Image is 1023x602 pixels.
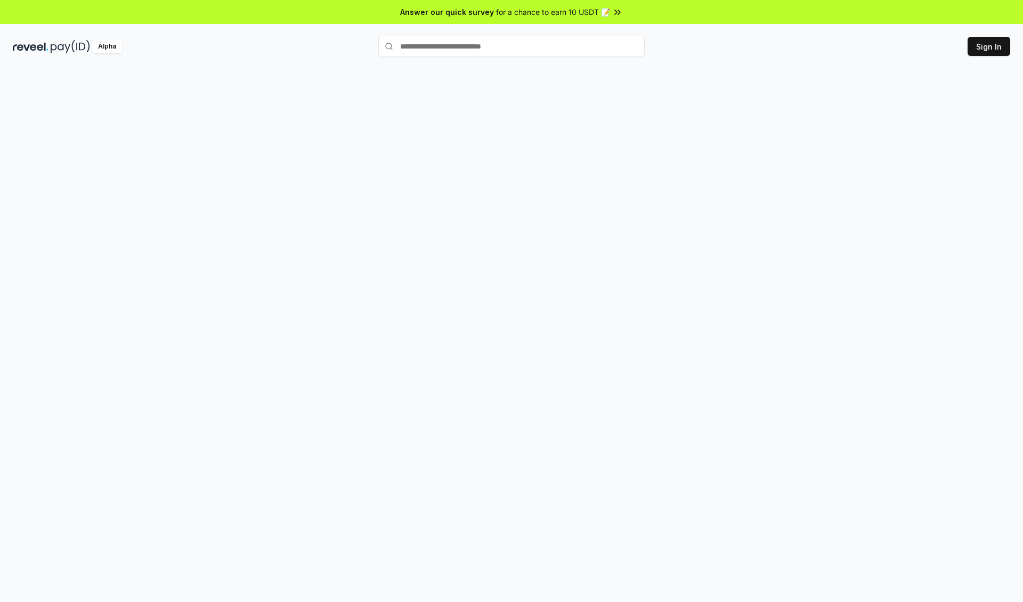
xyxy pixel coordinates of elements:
img: reveel_dark [13,40,48,53]
span: Answer our quick survey [400,6,494,18]
span: for a chance to earn 10 USDT 📝 [496,6,610,18]
button: Sign In [968,37,1010,56]
div: Alpha [92,40,122,53]
img: pay_id [51,40,90,53]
